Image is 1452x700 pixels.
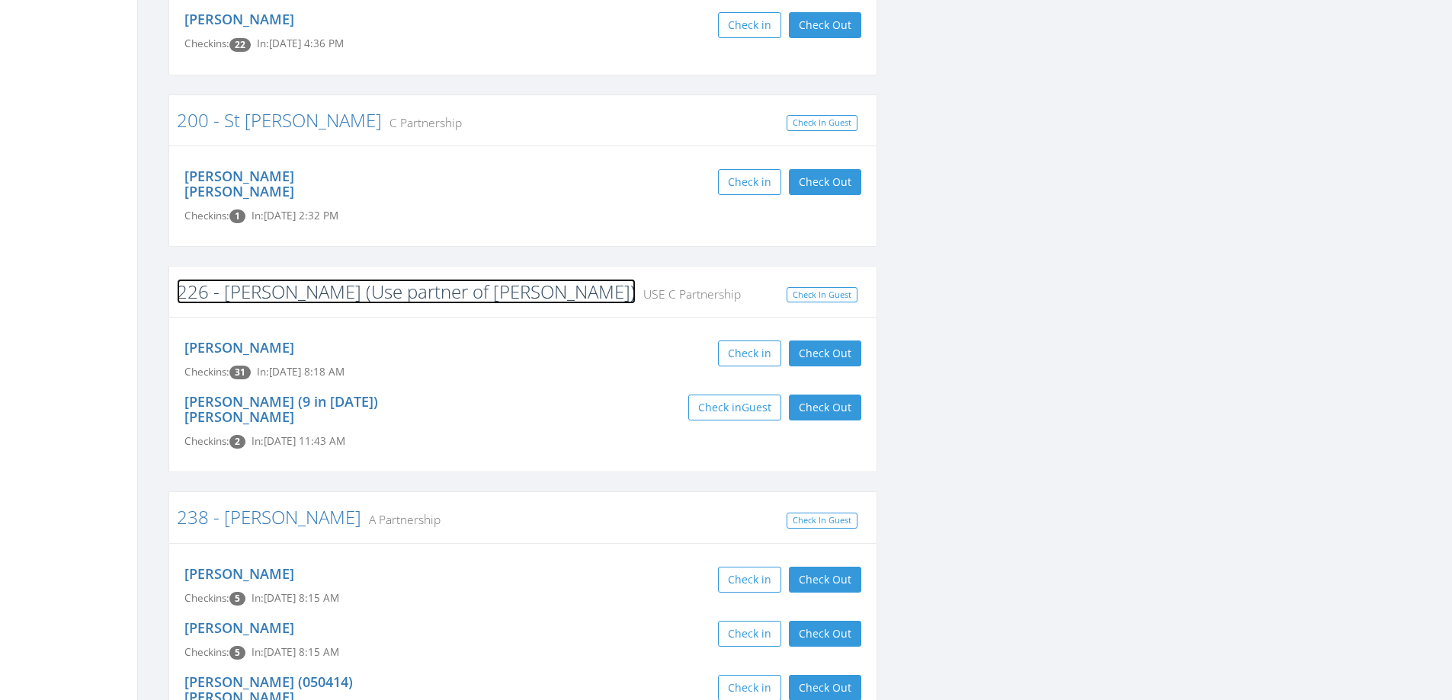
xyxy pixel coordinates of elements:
span: In: [DATE] 2:32 PM [252,209,338,222]
small: A Partnership [361,511,441,528]
small: USE C Partnership [636,286,741,302]
button: Check in [718,12,781,38]
a: 226 - [PERSON_NAME] (Use partner of [PERSON_NAME]) [177,279,636,304]
small: C Partnership [382,114,462,131]
span: Checkins: [184,645,229,659]
a: [PERSON_NAME] [184,338,294,356]
span: In: [DATE] 4:36 PM [257,37,344,50]
a: Check In Guest [787,513,857,529]
a: [PERSON_NAME] [184,564,294,583]
a: [PERSON_NAME] [184,10,294,28]
a: 238 - [PERSON_NAME] [177,504,361,529]
button: Check Out [789,12,861,38]
span: Checkins: [184,365,229,379]
span: Checkins: [184,37,229,50]
span: Guest [742,400,771,414]
span: Checkins: [184,209,229,222]
span: In: [DATE] 11:43 AM [252,434,345,448]
span: Checkin count [229,366,251,379]
a: 200 - St [PERSON_NAME] [177,107,382,133]
button: Check inGuest [688,395,781,420]
a: [PERSON_NAME] [PERSON_NAME] [184,167,294,200]
button: Check in [718,567,781,593]
button: Check in [718,169,781,195]
span: Checkin count [229,435,245,449]
button: Check Out [789,395,861,420]
a: Check In Guest [787,287,857,303]
span: Checkins: [184,591,229,605]
span: Checkin count [229,38,251,52]
span: Checkin count [229,209,245,223]
span: In: [DATE] 8:18 AM [257,365,345,379]
a: [PERSON_NAME] [184,618,294,637]
span: Checkin count [229,592,245,606]
button: Check Out [789,340,861,366]
button: Check Out [789,621,861,647]
span: Checkins: [184,434,229,448]
button: Check Out [789,567,861,593]
span: In: [DATE] 8:15 AM [252,591,339,605]
a: [PERSON_NAME] (9 in [DATE]) [PERSON_NAME] [184,392,378,426]
span: Checkin count [229,646,245,660]
button: Check in [718,340,781,366]
span: In: [DATE] 8:15 AM [252,645,339,659]
button: Check Out [789,169,861,195]
a: Check In Guest [787,115,857,131]
button: Check in [718,621,781,647]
